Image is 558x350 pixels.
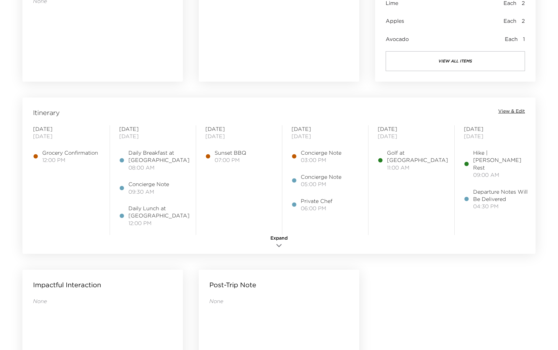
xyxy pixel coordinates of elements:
[378,125,445,133] span: [DATE]
[42,156,98,164] span: 12:00 PM
[205,125,273,133] span: [DATE]
[119,133,187,140] span: [DATE]
[128,149,190,164] span: Daily Breakfast at [GEOGRAPHIC_DATA]
[301,197,332,205] span: Private Chef
[504,17,516,24] span: Each
[473,203,531,210] span: 04:30 PM
[262,235,296,251] button: Expand
[33,133,100,140] span: [DATE]
[128,219,190,227] span: 12:00 PM
[42,149,98,156] span: Grocery Confirmation
[473,171,531,178] span: 09:00 AM
[301,149,341,156] span: Concierge Note
[33,297,172,305] p: None
[128,205,190,219] span: Daily Lunch at [GEOGRAPHIC_DATA]
[301,180,341,188] span: 05:00 PM
[473,149,531,171] span: Hike | [PERSON_NAME] Rest
[209,297,349,305] p: None
[386,17,404,24] span: Apples
[498,108,525,115] button: View & Edit
[215,156,246,164] span: 07:00 PM
[522,17,525,24] span: 2
[464,125,531,133] span: [DATE]
[301,205,332,212] span: 06:00 PM
[128,180,169,188] span: Concierge Note
[33,280,101,290] p: Impactful Interaction
[387,164,448,171] span: 11:00 AM
[205,133,273,140] span: [DATE]
[378,133,445,140] span: [DATE]
[33,125,100,133] span: [DATE]
[464,133,531,140] span: [DATE]
[523,35,525,43] span: 1
[119,125,187,133] span: [DATE]
[386,35,409,43] span: Avocado
[128,164,190,171] span: 08:00 AM
[387,149,448,164] span: Golf at [GEOGRAPHIC_DATA]
[215,149,246,156] span: Sunset BBQ
[505,35,518,43] span: Each
[128,188,169,195] span: 09:30 AM
[301,156,341,164] span: 03:00 PM
[33,108,60,117] span: Itinerary
[473,188,531,203] span: Departure Notes Will Be Delivered
[301,173,341,180] span: Concierge Note
[209,280,256,290] p: Post-Trip Note
[292,133,359,140] span: [DATE]
[270,235,288,242] span: Expand
[386,51,525,71] button: view all items
[292,125,359,133] span: [DATE]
